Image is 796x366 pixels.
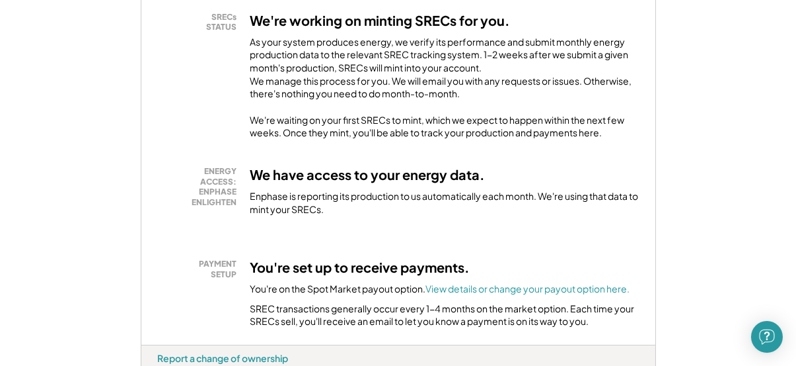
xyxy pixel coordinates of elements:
[164,259,237,279] div: PAYMENT SETUP
[751,321,783,353] div: Open Intercom Messenger
[250,166,486,183] h3: We have access to your energy data.
[250,114,639,140] div: We're waiting on your first SRECs to mint, which we expect to happen within the next few weeks. O...
[164,166,237,207] div: ENERGY ACCESS: ENPHASE ENLIGHTEN
[250,36,639,107] div: As your system produces energy, we verify its performance and submit monthly energy production da...
[164,12,237,32] div: SRECs STATUS
[426,283,630,295] a: View details or change your payout option here.
[250,12,511,29] h3: We're working on minting SRECs for you.
[250,302,639,328] div: SREC transactions generally occur every 1-4 months on the market option. Each time your SRECs sel...
[250,259,470,276] h3: You're set up to receive payments.
[158,352,289,364] div: Report a change of ownership
[250,283,630,296] div: You're on the Spot Market payout option.
[250,190,639,216] div: Enphase is reporting its production to us automatically each month. We're using that data to mint...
